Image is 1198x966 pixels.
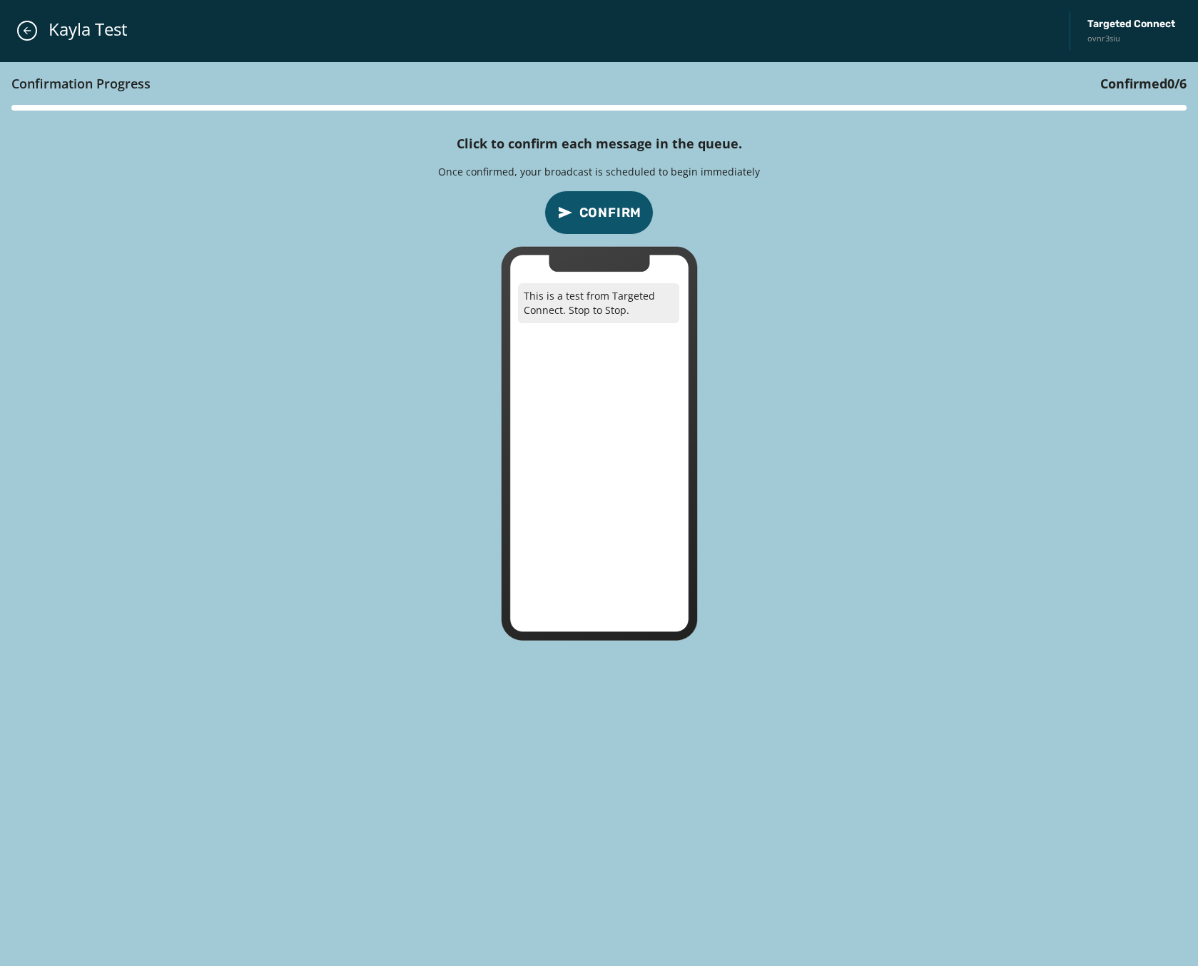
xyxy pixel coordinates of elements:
[1087,17,1175,31] span: Targeted Connect
[49,18,128,41] span: Kayla Test
[1100,73,1187,93] h3: Confirmed / 6
[457,133,742,153] h4: Click to confirm each message in the queue.
[438,165,760,179] p: Once confirmed, your broadcast is scheduled to begin immediately
[1087,33,1175,45] span: ovnr3siu
[544,190,654,235] button: confirm-p2p-message-button
[518,283,679,323] p: This is a test from Targeted Connect. Stop to Stop.
[11,73,151,93] h3: Confirmation Progress
[579,203,642,223] span: Confirm
[1167,75,1174,92] span: 0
